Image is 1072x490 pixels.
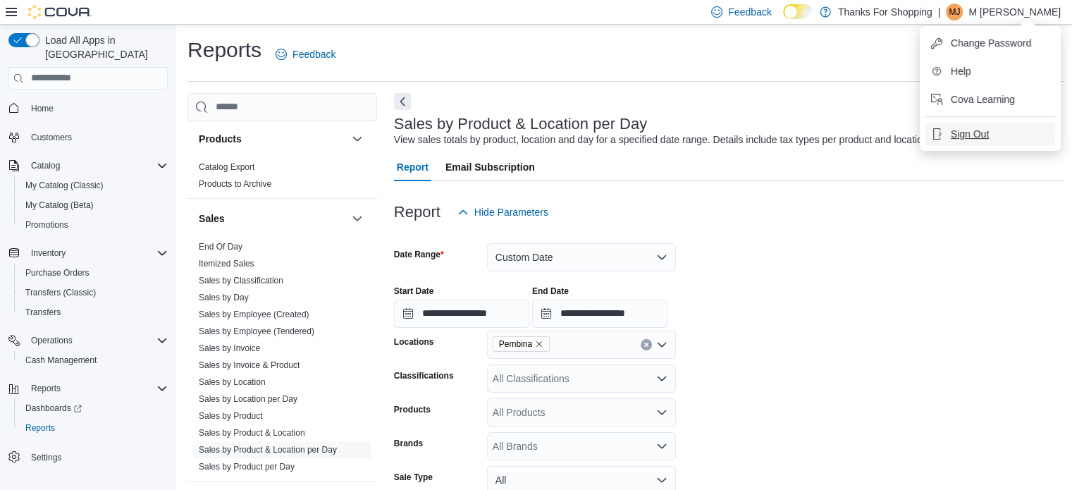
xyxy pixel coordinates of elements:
span: Cova Learning [951,92,1015,106]
button: Clear input [641,339,652,350]
p: Thanks For Shopping [838,4,932,20]
p: M [PERSON_NAME] [968,4,1061,20]
button: Change Password [925,32,1055,54]
a: Sales by Day [199,293,249,302]
a: Sales by Product & Location per Day [199,445,337,455]
label: Sale Type [394,472,433,483]
button: Reports [14,418,173,438]
label: Locations [394,336,434,348]
button: Help [925,60,1055,82]
button: Transfers [14,302,173,322]
input: Press the down key to open a popover containing a calendar. [394,300,529,328]
a: Settings [25,449,67,466]
span: Help [951,64,971,78]
button: Catalog [3,156,173,176]
span: Promotions [25,219,68,231]
span: My Catalog (Beta) [25,200,94,211]
a: Sales by Location [199,377,266,387]
a: Feedback [270,40,341,68]
label: Start Date [394,286,434,297]
a: My Catalog (Classic) [20,177,109,194]
span: Feedback [728,5,771,19]
span: Feedback [292,47,335,61]
span: Operations [25,332,168,349]
span: Reports [25,380,168,397]
span: Sales by Classification [199,275,283,286]
span: Purchase Orders [25,267,90,278]
button: Products [349,130,366,147]
button: Inventory [25,245,71,262]
a: Dashboards [14,398,173,418]
span: Cash Management [20,352,168,369]
label: Classifications [394,370,454,381]
span: Sales by Product [199,410,263,422]
span: End Of Day [199,241,242,252]
a: Reports [20,419,61,436]
button: Operations [25,332,78,349]
input: Dark Mode [783,4,813,19]
div: Products [187,159,377,198]
a: Itemized Sales [199,259,254,269]
h3: Products [199,132,242,146]
button: Next [394,93,411,110]
span: Dashboards [25,403,82,414]
span: Sales by Invoice & Product [199,360,300,371]
button: Transfers (Classic) [14,283,173,302]
button: Remove Pembina from selection in this group [535,340,543,348]
a: Sales by Classification [199,276,283,286]
button: My Catalog (Classic) [14,176,173,195]
a: Sales by Invoice & Product [199,360,300,370]
button: Purchase Orders [14,263,173,283]
img: Cova [28,5,92,19]
span: Catalog [25,157,168,174]
span: Customers [31,132,72,143]
span: Cash Management [25,355,97,366]
a: Catalog Export [199,162,254,172]
button: Sales [199,212,346,226]
a: Promotions [20,216,74,233]
input: Press the down key to open a popover containing a calendar. [532,300,667,328]
span: Load All Apps in [GEOGRAPHIC_DATA] [39,33,168,61]
label: End Date [532,286,569,297]
button: Operations [3,331,173,350]
span: Sales by Day [199,292,249,303]
button: Cova Learning [925,88,1055,111]
button: Open list of options [656,339,667,350]
span: Pembina [493,336,550,352]
span: Email Subscription [445,153,535,181]
div: View sales totals by product, location and day for a specified date range. Details include tax ty... [394,133,931,147]
span: Reports [31,383,61,394]
h3: Sales [199,212,225,226]
button: Products [199,132,346,146]
span: Settings [25,448,168,465]
button: Cash Management [14,350,173,370]
h1: Reports [187,36,261,64]
span: My Catalog (Beta) [20,197,168,214]
span: Sales by Location per Day [199,393,297,405]
span: Home [25,99,168,117]
span: Hide Parameters [474,205,548,219]
span: Catalog [31,160,60,171]
span: Sales by Product & Location [199,427,305,439]
a: Sales by Invoice [199,343,260,353]
span: Inventory [31,247,66,259]
span: Transfers (Classic) [25,287,96,298]
label: Products [394,404,431,415]
span: Customers [25,128,168,146]
span: Purchase Orders [20,264,168,281]
p: | [938,4,941,20]
span: Sales by Employee (Created) [199,309,309,320]
span: Dashboards [20,400,168,417]
span: Pembina [499,337,532,351]
span: Catalog Export [199,161,254,173]
button: Catalog [25,157,66,174]
a: Customers [25,129,78,146]
a: Home [25,100,59,117]
h3: Report [394,204,440,221]
button: Home [3,98,173,118]
span: Settings [31,452,61,463]
a: End Of Day [199,242,242,252]
span: Sales by Product per Day [199,461,295,472]
label: Brands [394,438,423,449]
a: My Catalog (Beta) [20,197,99,214]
